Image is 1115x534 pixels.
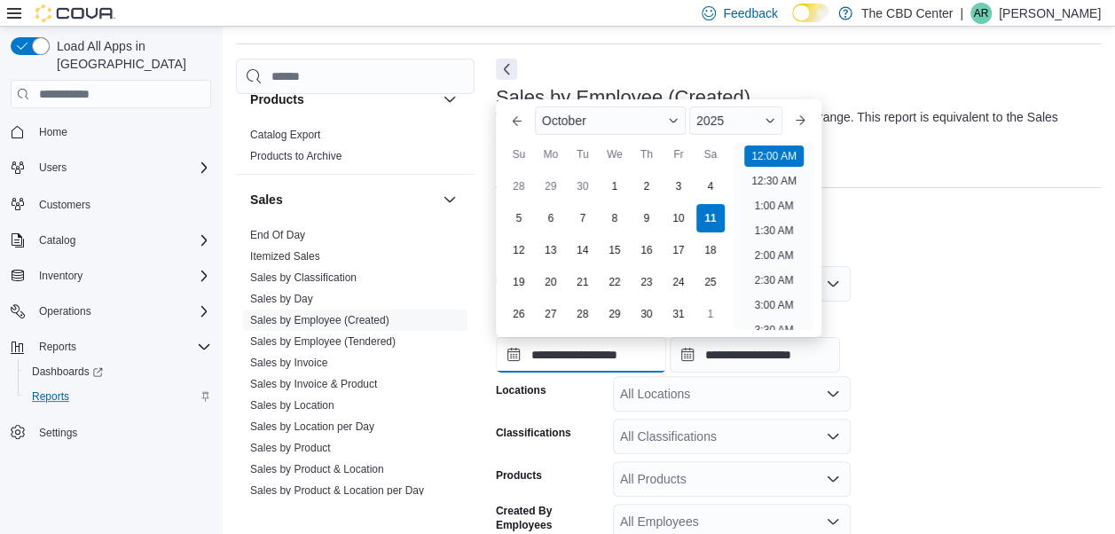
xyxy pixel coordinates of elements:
[601,268,629,296] div: day-22
[696,172,725,200] div: day-4
[250,250,320,263] a: Itemized Sales
[250,249,320,263] span: Itemized Sales
[250,314,389,326] a: Sales by Employee (Created)
[439,89,460,110] button: Products
[250,191,283,208] h3: Sales
[50,37,211,73] span: Load All Apps in [GEOGRAPHIC_DATA]
[569,268,597,296] div: day-21
[696,114,724,128] span: 2025
[601,300,629,328] div: day-29
[39,125,67,139] span: Home
[632,236,661,264] div: day-16
[250,334,396,349] span: Sales by Employee (Tendered)
[537,172,565,200] div: day-29
[496,504,606,532] label: Created By Employees
[632,172,661,200] div: day-2
[569,204,597,232] div: day-7
[32,389,69,404] span: Reports
[32,157,211,178] span: Users
[747,245,800,266] li: 2:00 AM
[32,336,211,357] span: Reports
[670,337,840,373] input: Press the down key to open a popover containing a calendar.
[39,233,75,247] span: Catalog
[970,3,992,24] div: Anna Royer
[32,301,98,322] button: Operations
[250,420,374,434] span: Sales by Location per Day
[250,150,342,162] a: Products to Archive
[250,228,305,242] span: End Of Day
[250,90,304,108] h3: Products
[250,441,331,455] span: Sales by Product
[496,59,517,80] button: Next
[505,300,533,328] div: day-26
[503,106,531,135] button: Previous Month
[496,337,666,373] input: Press the down key to enter a popover containing a calendar. Press the escape key to close the po...
[250,356,327,370] span: Sales by Invoice
[4,263,218,288] button: Inventory
[4,155,218,180] button: Users
[696,236,725,264] div: day-18
[250,399,334,412] a: Sales by Location
[250,420,374,433] a: Sales by Location per Day
[250,129,320,141] a: Catalog Export
[505,268,533,296] div: day-19
[537,236,565,264] div: day-13
[32,265,211,287] span: Inventory
[250,128,320,142] span: Catalog Export
[505,140,533,169] div: Su
[601,172,629,200] div: day-1
[39,269,82,283] span: Inventory
[601,140,629,169] div: We
[32,121,211,143] span: Home
[632,300,661,328] div: day-30
[39,426,77,440] span: Settings
[601,204,629,232] div: day-8
[664,172,693,200] div: day-3
[632,268,661,296] div: day-23
[792,22,793,23] span: Dark Mode
[747,319,800,341] li: 3:30 AM
[4,119,218,145] button: Home
[664,140,693,169] div: Fr
[696,300,725,328] div: day-1
[4,334,218,359] button: Reports
[696,268,725,296] div: day-25
[496,87,750,108] h3: Sales by Employee (Created)
[505,172,533,200] div: day-28
[4,420,218,445] button: Settings
[569,236,597,264] div: day-14
[250,462,384,476] span: Sales by Product & Location
[439,189,460,210] button: Sales
[601,236,629,264] div: day-15
[32,122,75,143] a: Home
[537,300,565,328] div: day-27
[632,204,661,232] div: day-9
[974,3,989,24] span: AR
[250,357,327,369] a: Sales by Invoice
[250,313,389,327] span: Sales by Employee (Created)
[535,106,686,135] div: Button. Open the month selector. October is currently selected.
[39,161,67,175] span: Users
[696,204,725,232] div: day-11
[826,514,840,529] button: Open list of options
[861,3,953,24] p: The CBD Center
[236,124,475,174] div: Products
[747,294,800,316] li: 3:00 AM
[250,463,384,475] a: Sales by Product & Location
[18,359,218,384] a: Dashboards
[250,335,396,348] a: Sales by Employee (Tendered)
[826,387,840,401] button: Open list of options
[236,224,475,530] div: Sales
[689,106,782,135] div: Button. Open the year selector. 2025 is currently selected.
[32,422,84,444] a: Settings
[664,236,693,264] div: day-17
[505,204,533,232] div: day-5
[632,140,661,169] div: Th
[39,340,76,354] span: Reports
[25,361,110,382] a: Dashboards
[792,4,829,22] input: Dark Mode
[4,299,218,324] button: Operations
[35,4,115,22] img: Cova
[542,114,586,128] span: October
[250,191,436,208] button: Sales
